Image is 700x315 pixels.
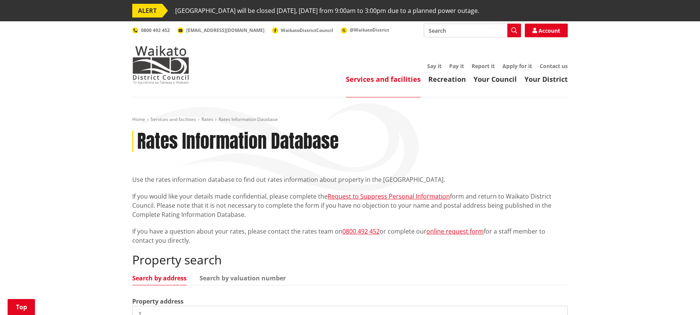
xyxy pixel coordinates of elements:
h1: Rates Information Database [137,130,339,153]
a: Services and facilities [150,116,196,123]
a: Pay it [449,62,464,70]
span: [GEOGRAPHIC_DATA] will be closed [DATE], [DATE] from 9:00am to 3:00pm due to a planned power outage. [175,4,479,17]
a: 0800 492 452 [132,27,170,33]
a: Rates [201,116,213,123]
span: WaikatoDistrictCouncil [281,27,333,33]
a: WaikatoDistrictCouncil [272,27,333,33]
span: [EMAIL_ADDRESS][DOMAIN_NAME] [186,27,264,33]
a: @WaikatoDistrict [341,27,389,33]
span: 0800 492 452 [141,27,170,33]
a: 0800 492 452 [342,227,380,235]
a: Apply for it [502,62,532,70]
a: Recreation [428,75,466,84]
a: [EMAIL_ADDRESS][DOMAIN_NAME] [177,27,264,33]
h2: Property search [132,253,568,267]
span: Rates Information Database [219,116,278,123]
p: If you would like your details made confidential, please complete the form and return to Waikato ... [132,192,568,219]
a: Search by address [132,275,187,281]
span: @WaikatoDistrict [350,27,389,33]
a: online request form [426,227,484,235]
nav: breadcrumb [132,116,568,123]
p: If you have a question about your rates, please contact the rates team on or complete our for a s... [132,227,568,245]
a: Report it [472,62,495,70]
a: Services and facilities [346,75,421,84]
p: Use the rates information database to find out rates information about property in the [GEOGRAPHI... [132,175,568,184]
a: Your District [524,75,568,84]
a: Search by valuation number [200,275,286,281]
label: Property address [132,297,184,306]
a: Request to Suppress Personal Information [328,192,450,200]
a: Your Council [474,75,517,84]
a: Contact us [540,62,568,70]
img: Waikato District Council - Te Kaunihera aa Takiwaa o Waikato [132,46,189,84]
input: Search input [424,24,521,37]
a: Top [8,299,35,315]
a: Account [525,24,568,37]
a: Say it [427,62,442,70]
span: ALERT [132,4,162,17]
a: Home [132,116,145,123]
